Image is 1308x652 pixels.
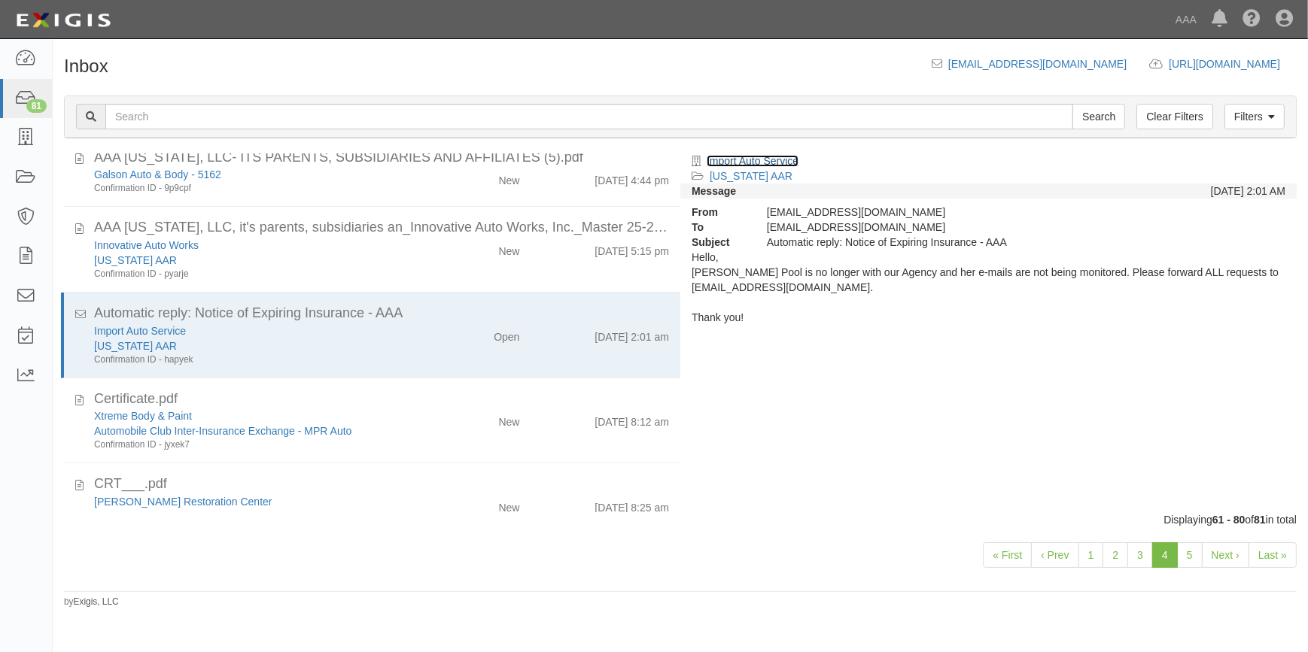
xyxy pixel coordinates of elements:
[595,238,669,259] div: [DATE] 5:15 pm
[94,253,420,268] div: Texas AAR
[94,408,420,423] div: Xtreme Body & Paint
[948,58,1127,70] a: [EMAIL_ADDRESS][DOMAIN_NAME]
[1072,104,1125,129] input: Search
[1168,5,1204,35] a: AAA
[64,596,119,608] small: by
[1249,542,1297,568] a: Last »
[1224,104,1285,129] a: Filters
[94,511,365,523] a: Auto Club County Mutual Insurance Company - MPR Auto
[1243,11,1261,29] i: Help Center - Complianz
[692,185,736,197] strong: Message
[94,390,669,409] div: Certificate.pdf
[595,323,669,344] div: [DATE] 2:01 am
[53,512,1308,527] div: Displaying of in total
[1212,514,1246,526] b: 61 - 80
[498,167,519,188] div: New
[94,304,669,323] div: Automatic reply: Notice of Expiring Insurance - AAA
[680,220,756,235] strong: To
[11,7,115,34] img: logo-5460c22ac91f19d4615b14bd174203de0afe785f0fc80cf4dbbc73dc1793850b.png
[710,170,792,182] a: [US_STATE] AAR
[756,220,1131,235] div: agreement-nxnrem@ace.complianz.com
[1202,542,1249,568] a: Next ›
[498,494,519,515] div: New
[1169,58,1297,70] a: [URL][DOMAIN_NAME]
[105,104,1073,129] input: Search
[756,205,1131,220] div: [EMAIL_ADDRESS][DOMAIN_NAME]
[94,509,420,524] div: Auto Club County Mutual Insurance Company - MPR Auto
[1103,542,1128,568] a: 2
[494,323,519,344] div: Open
[983,542,1032,568] a: « First
[595,408,669,429] div: [DATE] 8:12 am
[1211,183,1285,199] div: [DATE] 2:01 AM
[1136,104,1212,129] a: Clear Filters
[595,494,669,515] div: [DATE] 8:25 am
[94,167,420,182] div: Galson Auto & Body - 5162
[74,596,119,607] a: Exigis, LLC
[1078,542,1104,568] a: 1
[94,148,669,168] div: AAA TEXAS, LLC- ITS PARENTS, SUBSIDIARIES AND AFFILIATES (5).pdf
[26,99,47,113] div: 81
[1254,514,1266,526] b: 81
[1031,542,1078,568] a: ‹ Prev
[94,325,186,337] a: Import Auto Service
[498,238,519,259] div: New
[94,425,351,437] a: Automobile Club Inter-Insurance Exchange - MPR Auto
[94,239,199,251] a: Innovative Auto Works
[94,475,669,494] div: CRT___.pdf
[94,340,177,352] a: [US_STATE] AAR
[94,410,192,422] a: Xtreme Body & Paint
[94,182,420,195] div: Confirmation ID - 9p9cpf
[94,496,272,508] a: [PERSON_NAME] Restoration Center
[680,235,756,250] strong: Subject
[94,438,420,451] div: Confirmation ID - jyxek7
[94,218,669,238] div: AAA Texas, LLC, it's parents, subsidiaries an_Innovative Auto Works, Inc._Master 25-26_10-8-2025_...
[498,408,519,429] div: New
[680,205,756,220] strong: From
[1177,542,1203,568] a: 5
[94,254,177,266] a: [US_STATE] AAR
[595,167,669,188] div: [DATE] 4:44 pm
[1127,542,1153,568] a: 3
[94,494,420,509] div: Sterling McCall Restoration Center
[94,168,221,180] a: Galson Auto & Body - 5162
[64,56,108,76] h1: Inbox
[94,268,420,281] div: Confirmation ID - pyarje
[680,250,1297,325] div: Hello, [PERSON_NAME] Pool is no longer with our Agency and her e-mails are not being monitored. P...
[94,423,420,438] div: Automobile Club Inter-Insurance Exchange - MPR Auto
[707,155,798,167] a: Import Auto Service
[94,353,420,366] div: Confirmation ID - hapyek
[94,238,420,253] div: Innovative Auto Works
[756,235,1131,250] div: Automatic reply: Notice of Expiring Insurance - AAA
[1152,542,1178,568] a: 4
